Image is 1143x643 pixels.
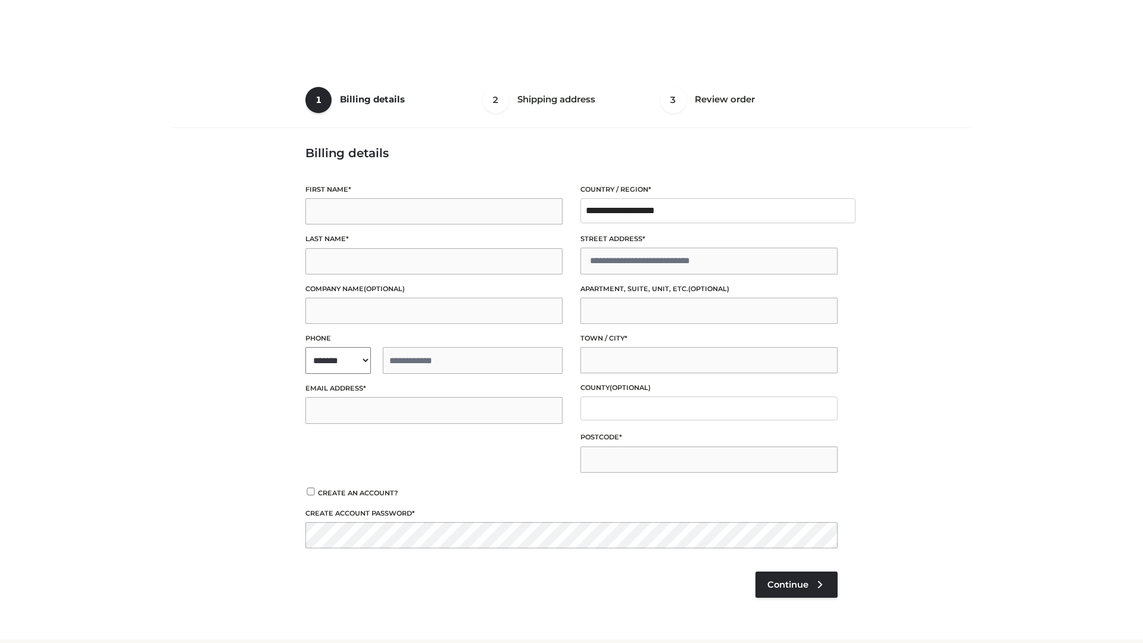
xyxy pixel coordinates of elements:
label: Create account password [305,508,838,519]
label: First name [305,184,563,195]
a: Continue [755,572,838,598]
span: 2 [483,87,509,113]
label: Street address [580,233,838,245]
label: Postcode [580,432,838,443]
h3: Billing details [305,146,838,160]
label: Company name [305,283,563,295]
span: Shipping address [517,93,595,105]
label: Town / City [580,333,838,344]
span: (optional) [688,285,729,293]
label: Apartment, suite, unit, etc. [580,283,838,295]
label: Email address [305,383,563,394]
span: (optional) [610,383,651,392]
label: Country / Region [580,184,838,195]
label: Phone [305,333,563,344]
label: County [580,382,838,394]
label: Last name [305,233,563,245]
span: Billing details [340,93,405,105]
span: Continue [767,579,808,590]
span: (optional) [364,285,405,293]
span: 3 [660,87,686,113]
input: Create an account? [305,488,316,495]
span: 1 [305,87,332,113]
span: Review order [695,93,755,105]
span: Create an account? [318,489,398,497]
